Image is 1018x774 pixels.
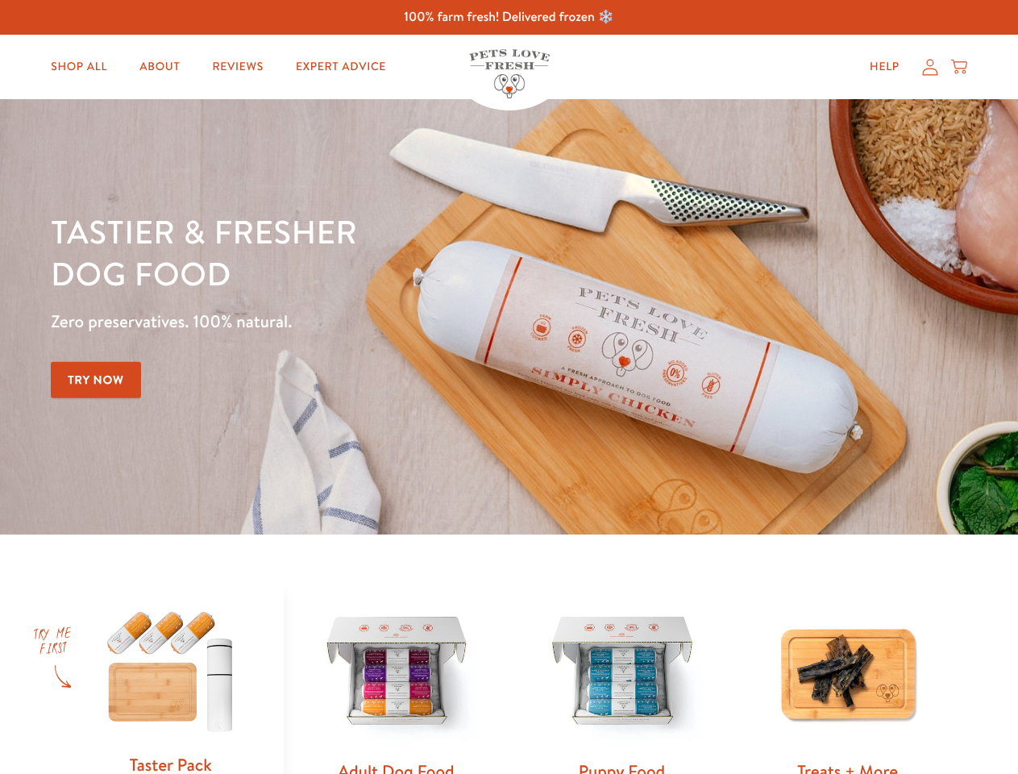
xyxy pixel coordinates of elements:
p: Zero preservatives. 100% natural. [51,307,662,336]
a: Try Now [51,362,141,398]
a: About [127,51,193,83]
h1: Tastier & fresher dog food [51,210,662,294]
a: Expert Advice [283,51,399,83]
img: Pets Love Fresh [469,49,550,98]
a: Shop All [38,51,120,83]
a: Reviews [199,51,276,83]
a: Help [857,51,912,83]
